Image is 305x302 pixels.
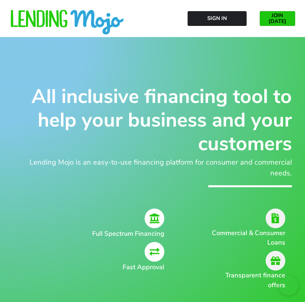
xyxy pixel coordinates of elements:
h2: Lending Mojo is an easy-to-use financing platform for consumer and commercial needs. [13,157,292,179]
span: Sign In [207,15,227,21]
a: JOIN [DATE] [260,11,295,26]
img: lm-horizontal-logo [10,10,125,35]
h2: Full Spectrum Financing [43,229,164,239]
h2: Fast Approval [43,262,164,272]
a: Sign In [188,11,247,26]
h1: All inclusive financing tool to help your business and your customers [13,85,292,155]
h2: Transparent finance offers [210,271,285,290]
h2: Commercial & Consumer Loans [210,228,285,248]
span: JOIN [DATE] [264,12,291,24]
iframe: chat widget [279,276,298,295]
